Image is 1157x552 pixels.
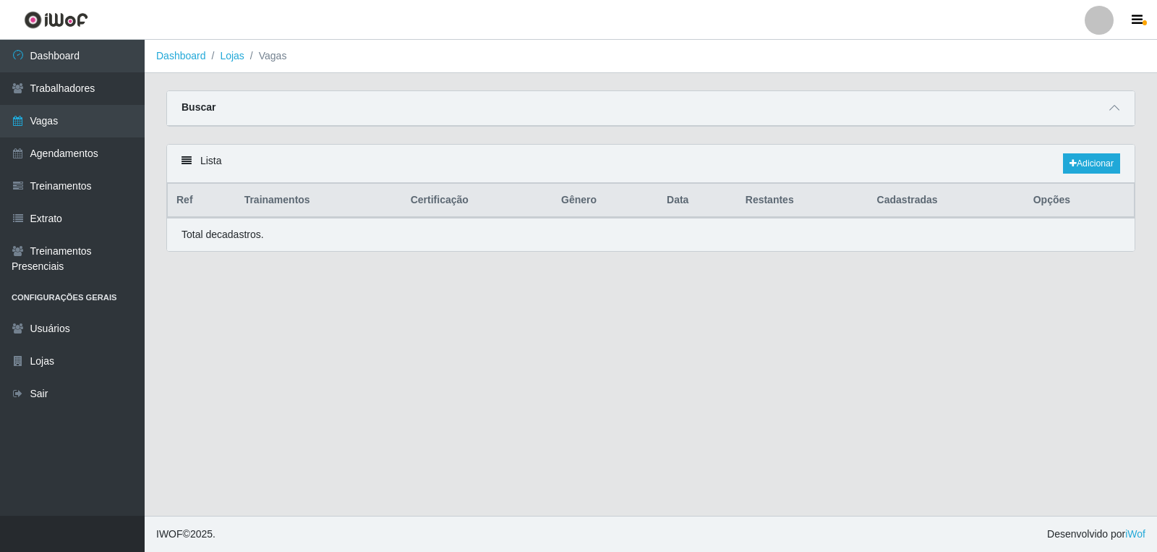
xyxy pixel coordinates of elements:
a: Dashboard [156,50,206,61]
th: Data [658,184,737,218]
strong: Buscar [182,101,215,113]
a: Lojas [220,50,244,61]
th: Restantes [737,184,868,218]
span: Desenvolvido por [1047,527,1145,542]
nav: breadcrumb [145,40,1157,73]
img: CoreUI Logo [24,11,88,29]
span: IWOF [156,528,183,540]
span: © 2025 . [156,527,215,542]
th: Trainamentos [236,184,402,218]
div: Lista [167,145,1135,183]
li: Vagas [244,48,287,64]
a: Adicionar [1063,153,1120,174]
th: Cadastradas [868,184,1025,218]
th: Opções [1025,184,1135,218]
th: Ref [168,184,236,218]
a: iWof [1125,528,1145,540]
th: Certificação [402,184,552,218]
th: Gênero [552,184,658,218]
p: Total de cadastros. [182,227,264,242]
